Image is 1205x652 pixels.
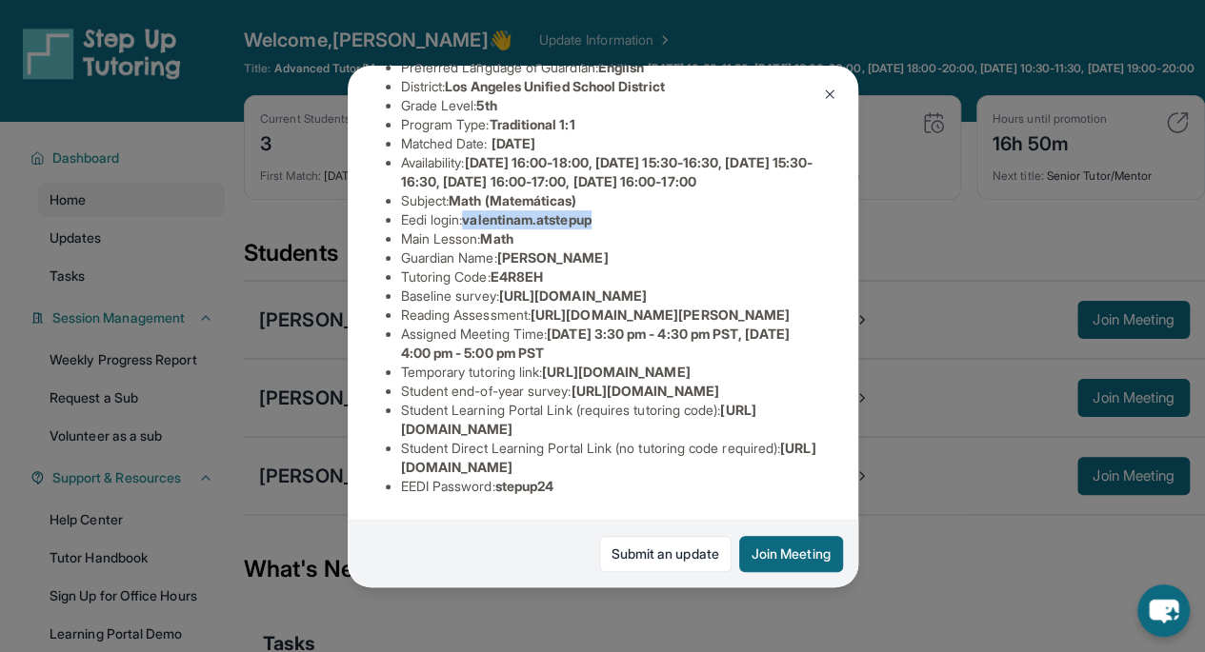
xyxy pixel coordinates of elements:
[401,115,820,134] li: Program Type:
[495,478,554,494] span: stepup24
[401,58,820,77] li: Preferred Language of Guardian:
[462,211,591,227] span: valentinam.atstepup
[401,267,820,286] li: Tutoring Code :
[401,439,820,477] li: Student Direct Learning Portal Link (no tutoring code required) :
[401,325,820,363] li: Assigned Meeting Time :
[401,326,790,361] span: [DATE] 3:30 pm - 4:30 pm PST, [DATE] 4:00 pm - 5:00 pm PST
[401,286,820,306] li: Baseline survey :
[401,477,820,496] li: EEDI Password :
[491,268,543,285] span: E4R8EH
[531,306,790,323] span: [URL][DOMAIN_NAME][PERSON_NAME]
[1137,584,1190,637] button: chat-button
[445,78,664,94] span: Los Angeles Unified School District
[401,382,820,401] li: Student end-of-year survey :
[599,536,732,572] a: Submit an update
[401,77,820,96] li: District:
[499,287,647,304] span: [URL][DOMAIN_NAME]
[401,401,820,439] li: Student Learning Portal Link (requires tutoring code) :
[497,249,609,266] span: [PERSON_NAME]
[492,135,535,151] span: [DATE]
[401,154,813,189] span: [DATE] 16:00-18:00, [DATE] 15:30-16:30, [DATE] 15:30-16:30, [DATE] 16:00-17:00, [DATE] 16:00-17:00
[489,116,574,132] span: Traditional 1:1
[401,96,820,115] li: Grade Level:
[739,536,843,572] button: Join Meeting
[401,153,820,191] li: Availability:
[401,248,820,267] li: Guardian Name :
[401,210,820,229] li: Eedi login :
[480,230,512,247] span: Math
[571,383,718,399] span: [URL][DOMAIN_NAME]
[401,134,820,153] li: Matched Date:
[401,306,820,325] li: Reading Assessment :
[542,364,690,380] span: [URL][DOMAIN_NAME]
[598,59,645,75] span: English
[449,192,576,208] span: Math (Matemáticas)
[401,191,820,210] li: Subject :
[822,87,837,102] img: Close Icon
[401,229,820,248] li: Main Lesson :
[476,97,496,113] span: 5th
[401,363,820,382] li: Temporary tutoring link :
